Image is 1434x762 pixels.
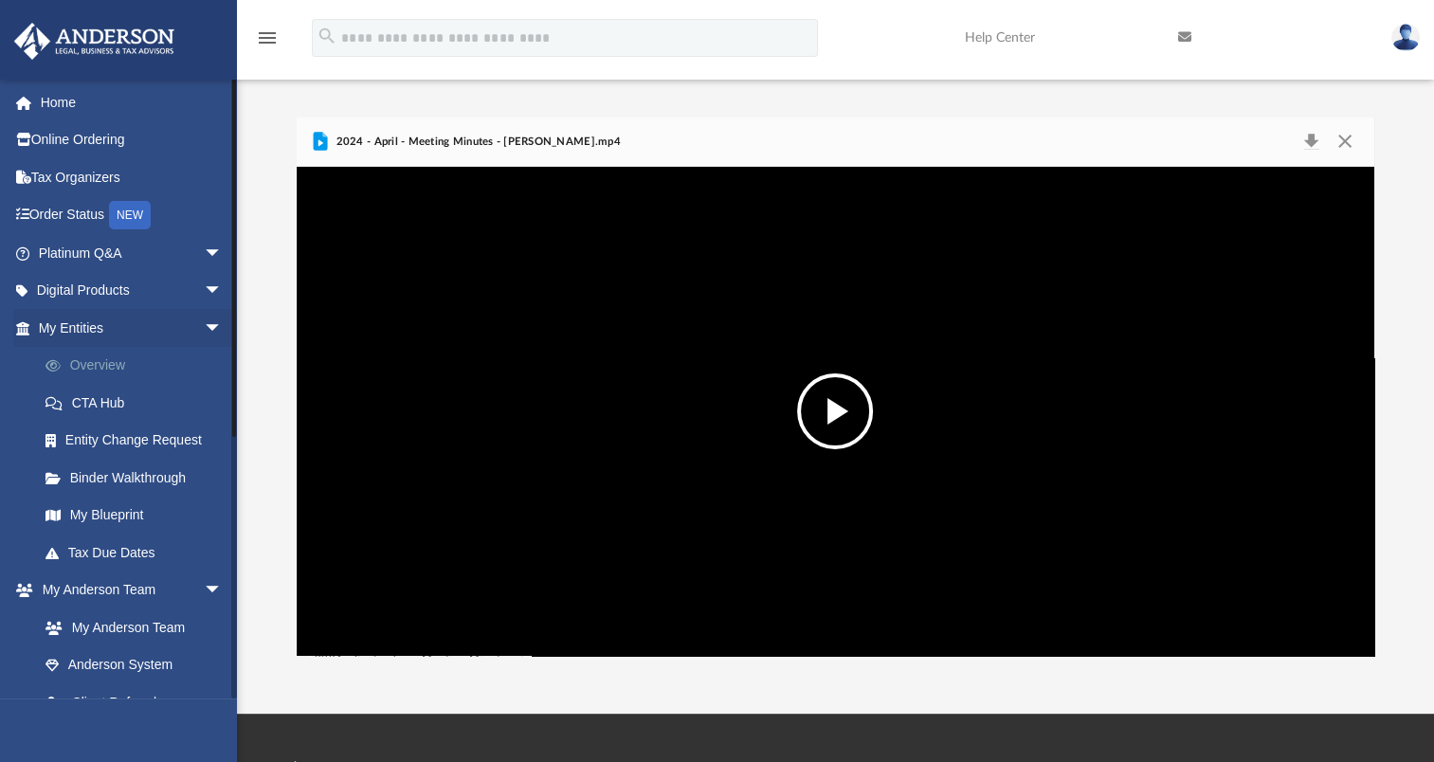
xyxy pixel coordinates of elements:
[256,27,279,49] i: menu
[27,683,242,721] a: Client Referrals
[13,571,242,609] a: My Anderson Teamarrow_drop_down
[332,134,621,151] span: 2024 - April - Meeting Minutes - [PERSON_NAME].mp4
[13,234,251,272] a: Platinum Q&Aarrow_drop_down
[1294,129,1328,155] button: Download
[27,384,251,422] a: CTA Hub
[13,309,251,347] a: My Entitiesarrow_drop_down
[27,534,251,571] a: Tax Due Dates
[27,422,251,460] a: Entity Change Request
[27,646,242,684] a: Anderson System
[204,272,242,311] span: arrow_drop_down
[27,497,242,535] a: My Blueprint
[13,121,251,159] a: Online Ordering
[204,309,242,348] span: arrow_drop_down
[204,234,242,273] span: arrow_drop_down
[13,83,251,121] a: Home
[1327,129,1361,155] button: Close
[109,201,151,229] div: NEW
[13,196,251,235] a: Order StatusNEW
[204,571,242,610] span: arrow_drop_down
[256,36,279,49] a: menu
[1391,24,1420,51] img: User Pic
[297,118,1374,657] div: Preview
[9,23,180,60] img: Anderson Advisors Platinum Portal
[13,158,251,196] a: Tax Organizers
[13,272,251,310] a: Digital Productsarrow_drop_down
[297,167,1374,656] div: File preview
[27,347,251,385] a: Overview
[317,26,337,46] i: search
[27,459,251,497] a: Binder Walkthrough
[27,608,232,646] a: My Anderson Team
